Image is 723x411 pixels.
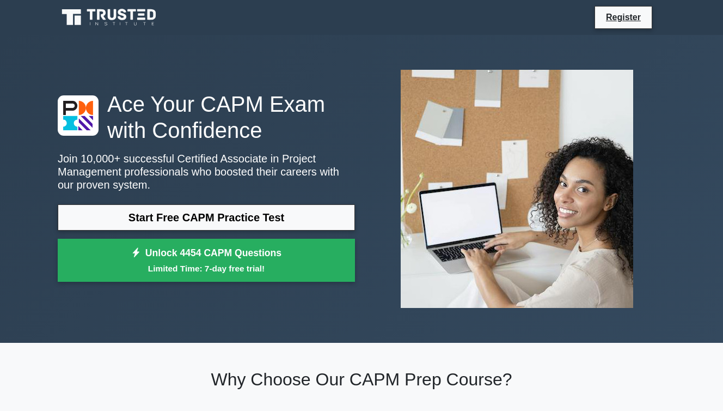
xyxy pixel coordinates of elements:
p: Join 10,000+ successful Certified Associate in Project Management professionals who boosted their... [58,152,355,191]
h1: Ace Your CAPM Exam with Confidence [58,91,355,143]
a: Register [599,10,647,24]
a: Unlock 4454 CAPM QuestionsLimited Time: 7-day free trial! [58,239,355,282]
h2: Why Choose Our CAPM Prep Course? [58,369,665,390]
small: Limited Time: 7-day free trial! [71,262,341,275]
a: Start Free CAPM Practice Test [58,204,355,231]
